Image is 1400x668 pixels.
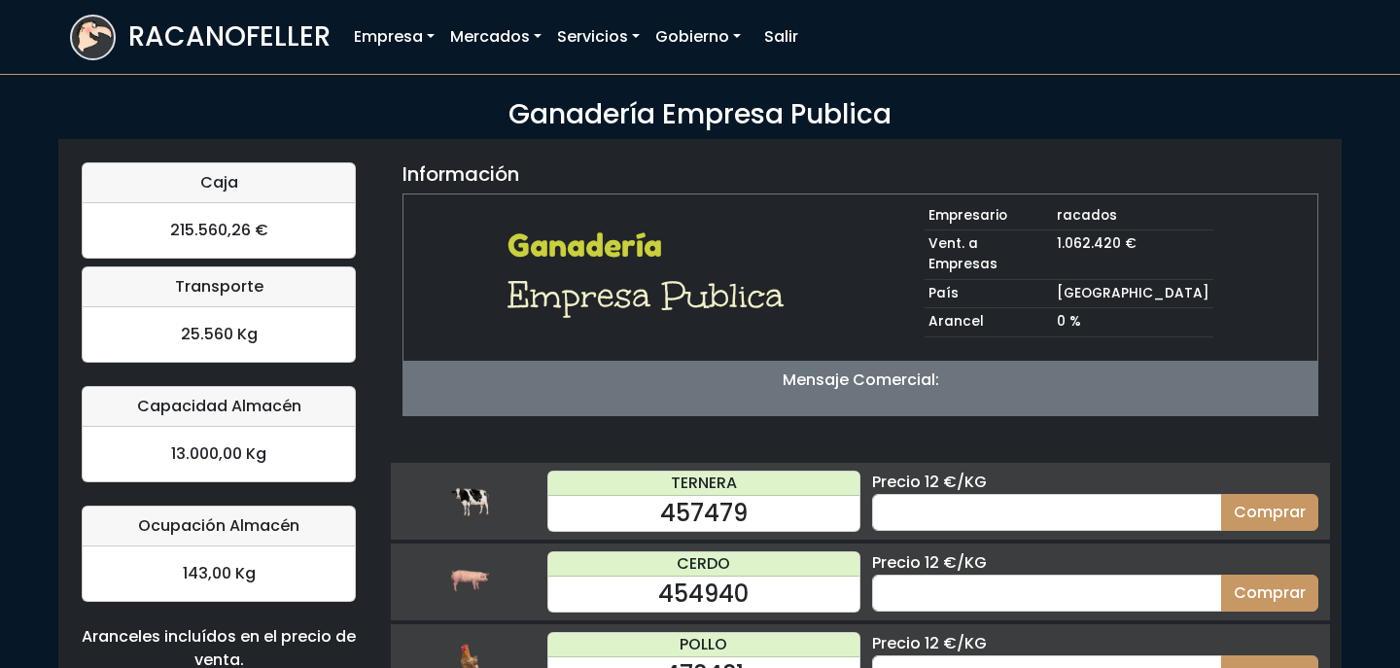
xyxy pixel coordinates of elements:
[925,279,1053,308] td: País
[83,507,355,546] div: Ocupación Almacén
[647,18,749,56] a: Gobierno
[756,18,806,56] a: Salir
[548,577,859,612] div: 454940
[70,10,331,65] a: RACANOFELLER
[72,17,114,53] img: logoracarojo.png
[872,551,1318,575] div: Precio 12 €/KG
[1053,308,1213,337] td: 0 %
[450,481,489,520] img: ternera.png
[925,308,1053,337] td: Arancel
[1221,494,1318,531] button: Comprar
[507,272,796,319] h1: Empresa Publica
[346,18,442,56] a: Empresa
[1221,575,1318,612] button: Comprar
[1053,202,1213,230] td: racados
[450,562,489,601] img: cerdo.png
[507,228,796,264] h2: Ganadería
[402,162,519,186] h5: Información
[872,632,1318,655] div: Precio 12 €/KG
[83,307,355,362] div: 25.560 Kg
[1053,230,1213,279] td: 1.062.420 €
[548,552,859,577] div: CERDO
[83,427,355,481] div: 13.000,00 Kg
[549,18,647,56] a: Servicios
[872,471,1318,494] div: Precio 12 €/KG
[1053,279,1213,308] td: [GEOGRAPHIC_DATA]
[925,230,1053,279] td: Vent. a Empresas
[70,98,1330,131] h3: Ganadería Empresa Publica
[83,387,355,427] div: Capacidad Almacén
[83,163,355,203] div: Caja
[83,203,355,258] div: 215.560,26 €
[548,633,859,657] div: POLLO
[403,369,1317,392] p: Mensaje Comercial:
[442,18,549,56] a: Mercados
[83,267,355,307] div: Transporte
[925,202,1053,230] td: Empresario
[548,472,859,496] div: TERNERA
[128,20,331,53] h3: RACANOFELLER
[83,546,355,601] div: 143,00 Kg
[548,496,859,531] div: 457479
